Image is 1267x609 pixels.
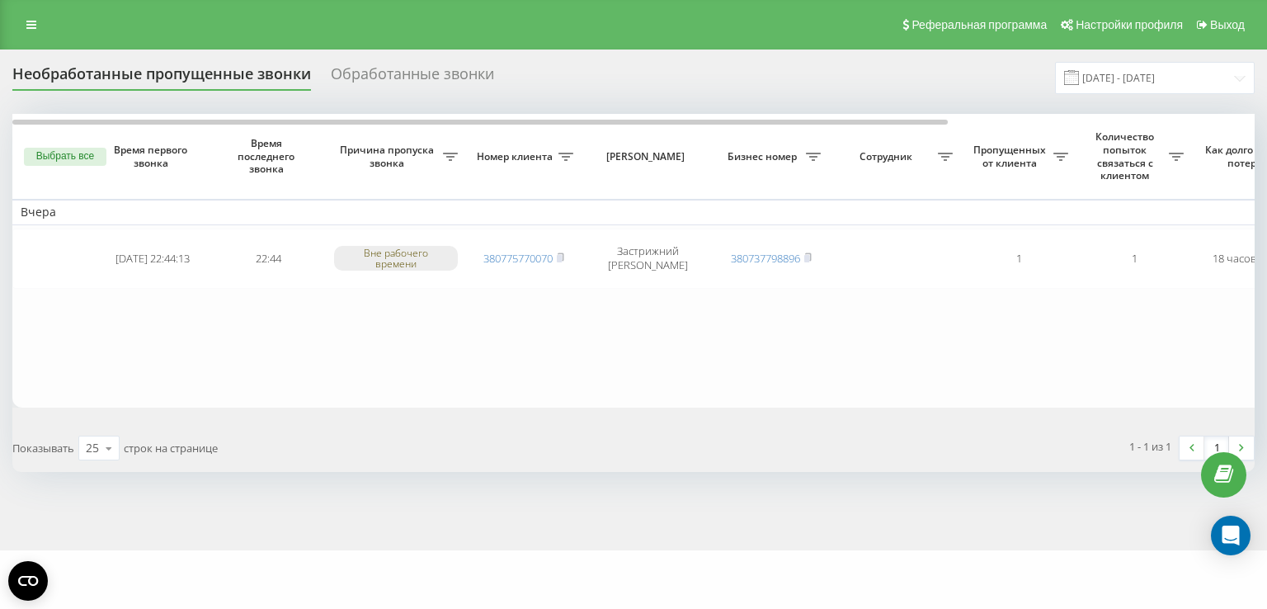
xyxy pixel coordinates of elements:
[731,251,800,266] a: 380737798896
[334,144,443,169] span: Причина пропуска звонка
[1076,18,1183,31] span: Настройки профиля
[1085,130,1169,182] span: Количество попыток связаться с клиентом
[334,246,458,271] div: Вне рабочего времени
[1210,18,1245,31] span: Выход
[483,251,553,266] a: 380775770070
[108,144,197,169] span: Время первого звонка
[12,65,311,91] div: Необработанные пропущенные звонки
[8,561,48,601] button: Open CMP widget
[95,229,210,289] td: [DATE] 22:44:13
[722,150,806,163] span: Бизнес номер
[210,229,326,289] td: 22:44
[837,150,938,163] span: Сотрудник
[474,150,558,163] span: Номер клиента
[86,440,99,456] div: 25
[24,148,106,166] button: Выбрать все
[12,441,74,456] span: Показывать
[911,18,1047,31] span: Реферальная программа
[1211,516,1251,555] div: Open Intercom Messenger
[1129,438,1171,455] div: 1 - 1 из 1
[331,65,494,91] div: Обработанные звонки
[961,229,1076,289] td: 1
[224,137,313,176] span: Время последнего звонка
[1204,437,1229,460] a: 1
[969,144,1053,169] span: Пропущенных от клиента
[124,441,218,456] span: строк на странице
[1076,229,1192,289] td: 1
[582,229,714,289] td: Застрижний [PERSON_NAME]
[596,150,699,163] span: [PERSON_NAME]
